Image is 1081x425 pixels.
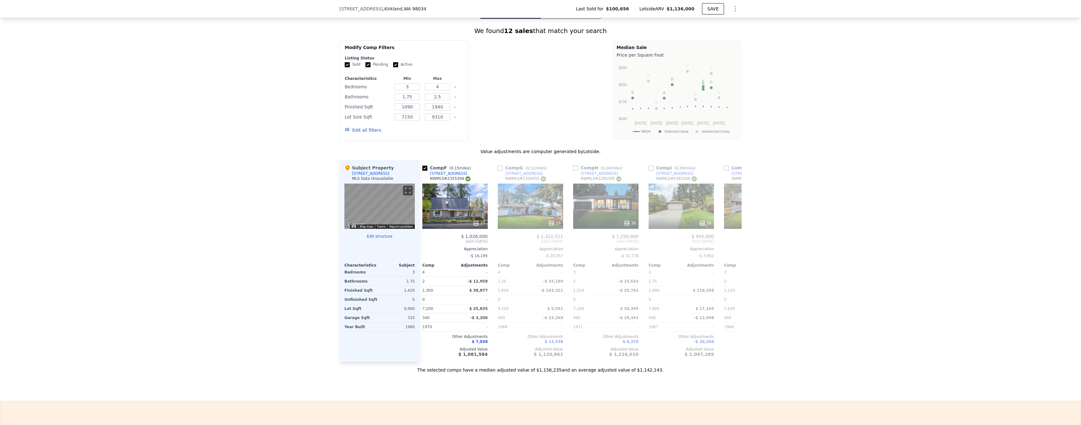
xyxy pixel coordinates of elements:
div: Adjustments [606,263,639,268]
span: -$ 20,356 [694,339,714,344]
div: Adjustments [530,263,563,268]
text: K [655,101,658,105]
a: Report a problem [389,225,413,228]
span: $ 38,877 [469,288,488,293]
span: 340 [422,316,430,320]
div: Comp [724,263,757,268]
img: NWMLS Logo [692,176,697,181]
text: Unselected Comp [702,130,729,134]
text: D [671,77,673,81]
div: - [683,295,714,304]
img: NWMLS Logo [465,176,470,181]
button: Show Options [729,3,742,15]
span: 0 [573,297,576,302]
span: 460 [724,316,731,320]
div: 2 [724,277,755,286]
div: Map [344,184,415,229]
span: -$ 163,321 [540,288,563,293]
label: Sold [345,62,360,67]
div: 1,420 [381,286,415,295]
div: Appreciation [498,246,563,251]
span: Sold [DATE] [724,239,789,244]
span: 0.15 [451,166,459,170]
div: NWMLS # 2340011 [732,176,772,181]
div: [STREET_ADDRESS] [732,171,769,176]
div: - [532,323,563,331]
div: Comp [573,263,606,268]
div: - [532,268,563,277]
div: - [607,268,639,277]
img: NWMLS Logo [616,176,621,181]
span: ( miles) [672,166,698,170]
div: 0 [381,295,415,304]
img: NWMLS Logo [541,176,546,181]
a: Terms [377,225,386,228]
span: $ 1,216,010 [609,352,639,357]
span: 4 [498,270,500,274]
div: - [607,323,639,331]
input: Active [393,62,398,67]
div: Appreciation [649,246,714,251]
text: L [718,90,720,94]
span: 460 [573,316,580,320]
div: Garage Sqft [344,313,378,322]
span: $ 12,538 [545,339,563,344]
span: 1,520 [573,288,584,293]
span: ( miles) [447,166,473,170]
div: Other Adjustments [498,334,563,339]
span: , Kirkland [383,6,426,12]
button: Clear [454,86,456,88]
text: 98034 [641,130,650,134]
span: $ 1,026,000 [461,234,488,239]
span: 7,249 [573,306,584,311]
text: [DATE] [697,121,709,125]
span: 9,310 [498,306,508,311]
div: Other Adjustments [573,334,639,339]
span: Sold [DATE] [573,239,639,244]
div: Adjusted Value [573,347,639,352]
text: [DATE] [650,121,662,125]
button: Clear [454,96,456,98]
span: 3 [649,270,651,274]
div: Comp G [498,165,549,171]
div: [STREET_ADDRESS] [505,171,543,176]
button: Toggle fullscreen view [403,186,413,195]
span: 1,850 [498,288,508,293]
div: Comp I [649,165,698,171]
div: - [683,268,714,277]
div: Bathrooms [344,277,378,286]
div: Lot Sqft [344,304,378,313]
div: 1971 [573,323,605,331]
button: Map Data [360,224,373,229]
div: Characteristics [345,76,391,81]
span: $ 17,165 [695,306,714,311]
div: [STREET_ADDRESS] [581,171,618,176]
div: Finished Sqft [345,102,391,111]
text: F [702,79,704,83]
div: Adjustments [455,263,488,268]
div: Year Built [344,323,378,331]
span: 440 [649,316,656,320]
text: H [647,74,650,77]
div: 26 [699,220,711,226]
div: Comp J [724,165,771,171]
text: I [711,66,712,70]
span: -$ 12,898 [694,316,714,320]
div: 1980 [381,323,415,331]
text: [DATE] [681,121,693,125]
span: [STREET_ADDRESS] [339,6,383,12]
span: $1,136,000 [667,6,694,11]
a: [STREET_ADDRESS] [422,171,467,176]
div: 1.75 [381,277,415,286]
button: Edit structure [344,234,415,239]
div: 1970 [422,323,454,331]
span: 7,639 [724,306,735,311]
div: Price per Square Foot [617,51,738,59]
div: 310 [381,313,415,322]
text: J [687,64,689,68]
span: ( miles) [598,166,625,170]
span: -$ 15,633 [618,279,639,284]
div: Other Adjustments [649,334,714,339]
strong: 12 sales [504,27,533,35]
text: G [694,92,697,96]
